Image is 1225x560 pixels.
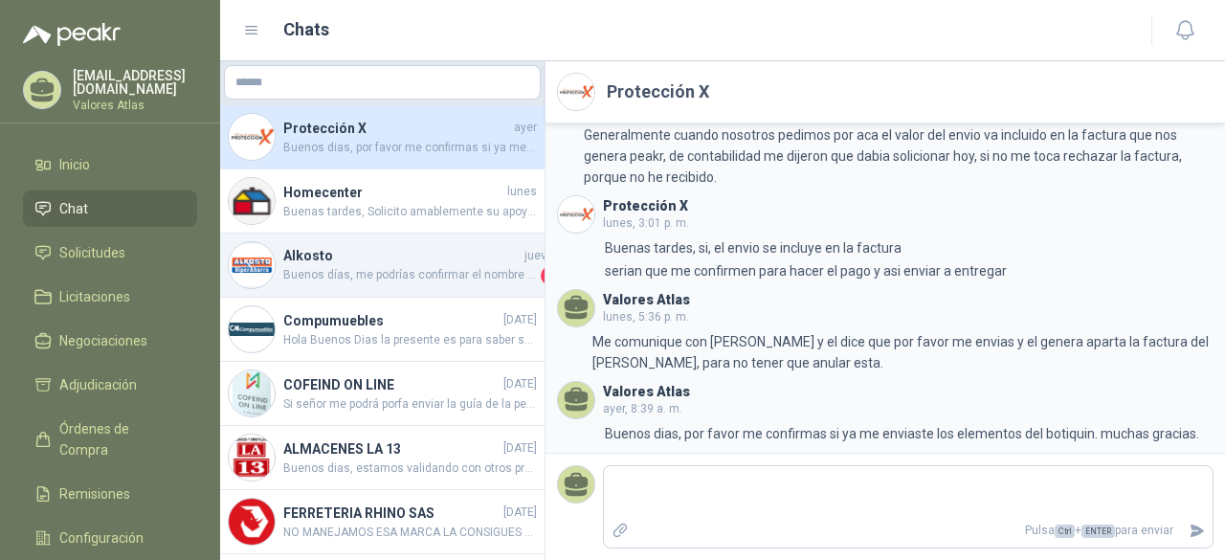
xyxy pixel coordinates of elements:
[59,154,90,175] span: Inicio
[283,503,500,524] h4: FERRETERIA RHINO SAS
[229,370,275,416] img: Company Logo
[558,196,594,233] img: Company Logo
[1055,525,1075,538] span: Ctrl
[1081,525,1115,538] span: ENTER
[605,237,902,258] p: Buenas tardes, si, el envio se incluye en la factura
[59,483,130,504] span: Remisiones
[603,402,682,415] span: ayer, 8:39 a. m.
[220,362,545,426] a: Company LogoCOFEIND ON LINE[DATE]Si señor me podrá porfa enviar la guía de la persona que recibió...
[507,183,537,201] span: lunes
[283,182,503,203] h4: Homecenter
[283,524,537,542] span: NO MANEJAMOS ESA MARCA LA CONSIGUES EN HOME CENTER
[220,234,545,298] a: Company LogoAlkostojuevesBuenos días, me podrías confirmar el nombre de la persona que recibe el ...
[229,435,275,481] img: Company Logo
[283,438,500,459] h4: ALMACENES LA 13
[283,310,500,331] h4: Compumuebles
[524,247,560,265] span: jueves
[229,499,275,545] img: Company Logo
[514,119,537,137] span: ayer
[59,330,147,351] span: Negociaciones
[23,235,197,271] a: Solicitudes
[220,298,545,362] a: Company LogoCompumuebles[DATE]Hola Buenos Dias la presente es para saber sobre el envio del escri...
[73,69,197,96] p: [EMAIL_ADDRESS][DOMAIN_NAME]
[59,286,130,307] span: Licitaciones
[603,310,689,324] span: lunes, 5:36 p. m.
[283,245,521,266] h4: Alkosto
[605,423,1199,444] p: Buenos dias, por favor me confirmas si ya me enviaste los elementos del botiquin. muchas gracias.
[636,514,1182,548] p: Pulsa + para enviar
[229,306,275,352] img: Company Logo
[59,527,144,549] span: Configuración
[283,16,329,43] h1: Chats
[229,114,275,160] img: Company Logo
[283,266,537,285] span: Buenos días, me podrías confirmar el nombre de la persona que recibe el microondas?, en la guía d...
[59,242,125,263] span: Solicitudes
[603,216,689,230] span: lunes, 3:01 p. m.
[283,118,510,139] h4: Protección X
[283,203,537,221] span: Buenas tardes, Solicito amablemente su apoyo con la garantía de una nevera mini bar que compramos...
[503,311,537,329] span: [DATE]
[503,439,537,458] span: [DATE]
[220,490,545,554] a: Company LogoFERRETERIA RHINO SAS[DATE]NO MANEJAMOS ESA MARCA LA CONSIGUES EN HOME CENTER
[584,124,1214,188] p: Generalmente cuando nosotros pedimos por aca el valor del envio va incluido en la factura que nos...
[283,395,537,414] span: Si señor me podrá porfa enviar la guía de la persona que recibió, que es el articulo no ha llegad...
[283,331,537,349] span: Hola Buenos Dias la presente es para saber sobre el envio del escritorio decia fecha de entrega 8...
[541,266,560,285] span: 1
[283,459,537,478] span: Buenos dias, estamos validando con otros proveedores otras opciones.
[23,476,197,512] a: Remisiones
[1181,514,1213,548] button: Enviar
[23,23,121,46] img: Logo peakr
[229,242,275,288] img: Company Logo
[59,198,88,219] span: Chat
[603,387,690,397] h3: Valores Atlas
[603,295,690,305] h3: Valores Atlas
[220,169,545,234] a: Company LogoHomecenterlunesBuenas tardes, Solicito amablemente su apoyo con la garantía de una ne...
[23,411,197,468] a: Órdenes de Compra
[603,201,688,212] h3: Protección X
[59,418,179,460] span: Órdenes de Compra
[23,146,197,183] a: Inicio
[503,504,537,522] span: [DATE]
[592,331,1214,373] p: Me comunique con [PERSON_NAME] y el dice que por favor me envias y el genera aparta la factura de...
[283,374,500,395] h4: COFEIND ON LINE
[73,100,197,111] p: Valores Atlas
[59,374,137,395] span: Adjudicación
[23,520,197,556] a: Configuración
[23,323,197,359] a: Negociaciones
[220,105,545,169] a: Company LogoProtección XayerBuenos dias, por favor me confirmas si ya me enviaste los elementos d...
[23,279,197,315] a: Licitaciones
[607,78,709,105] h2: Protección X
[23,190,197,227] a: Chat
[604,514,636,548] label: Adjuntar archivos
[283,139,537,157] span: Buenos dias, por favor me confirmas si ya me enviaste los elementos del botiquin. muchas gracias.
[220,426,545,490] a: Company LogoALMACENES LA 13[DATE]Buenos dias, estamos validando con otros proveedores otras opcio...
[558,74,594,110] img: Company Logo
[605,260,1007,281] p: serian que me confirmen para hacer el pago y asi enviar a entregar
[23,367,197,403] a: Adjudicación
[503,375,537,393] span: [DATE]
[229,178,275,224] img: Company Logo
